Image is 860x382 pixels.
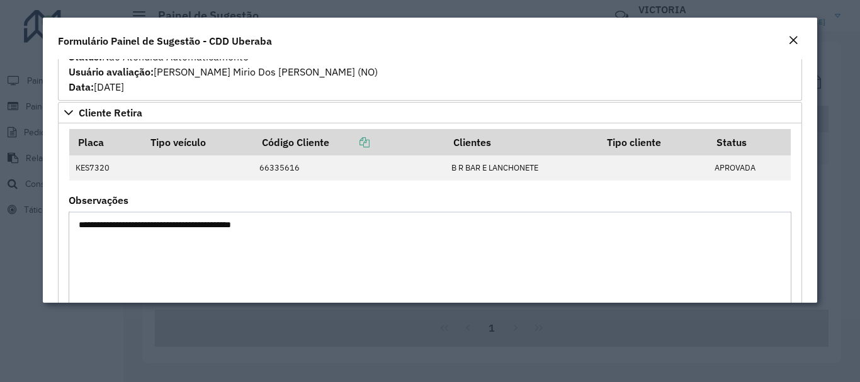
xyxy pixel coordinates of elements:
th: Clientes [444,129,598,155]
th: Placa [69,129,142,155]
th: Código Cliente [253,129,444,155]
td: APROVADA [708,155,791,181]
td: B R BAR E LANCHONETE [444,155,598,181]
th: Status [708,129,791,155]
button: Close [784,33,802,49]
span: Não Atendida Automaticamente [PERSON_NAME] Mirio Dos [PERSON_NAME] (NO) [DATE] [69,50,378,93]
th: Tipo cliente [598,129,708,155]
label: Observações [69,193,128,208]
strong: Data: [69,81,94,93]
th: Tipo veículo [142,129,253,155]
td: 66335616 [253,155,444,181]
strong: Usuário avaliação: [69,65,154,78]
h4: Formulário Painel de Sugestão - CDD Uberaba [58,33,272,48]
td: KES7320 [69,155,142,181]
strong: Status: [69,50,102,63]
span: Cliente Retira [79,108,142,118]
div: Cliente Retira [58,123,801,380]
a: Cliente Retira [58,102,801,123]
a: Copiar [329,136,370,149]
em: Fechar [788,35,798,45]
